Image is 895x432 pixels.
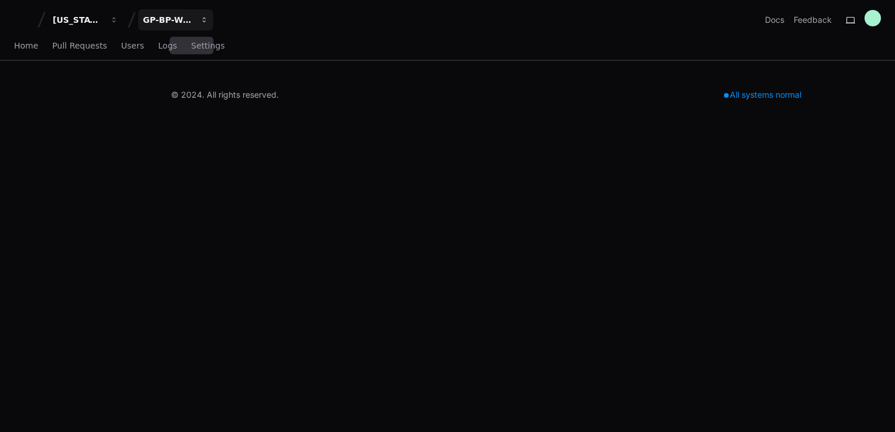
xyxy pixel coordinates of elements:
[158,42,177,49] span: Logs
[53,14,103,26] div: [US_STATE] Pacific
[171,89,279,101] div: © 2024. All rights reserved.
[158,33,177,60] a: Logs
[191,42,224,49] span: Settings
[717,87,808,103] div: All systems normal
[121,42,144,49] span: Users
[794,14,832,26] button: Feedback
[143,14,193,26] div: GP-BP-WoodProducts
[138,9,213,30] button: GP-BP-WoodProducts
[121,33,144,60] a: Users
[191,33,224,60] a: Settings
[52,33,107,60] a: Pull Requests
[14,33,38,60] a: Home
[765,14,784,26] a: Docs
[14,42,38,49] span: Home
[52,42,107,49] span: Pull Requests
[48,9,123,30] button: [US_STATE] Pacific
